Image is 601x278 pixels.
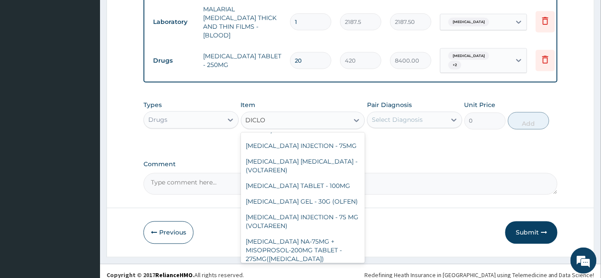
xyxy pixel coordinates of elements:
[372,116,423,124] div: Select Diagnosis
[464,101,496,110] label: Unit Price
[508,112,549,130] button: Add
[241,210,365,234] div: [MEDICAL_DATA] INJECTION - 75 MG (VOLTAREEN)
[144,161,558,168] label: Comment
[448,18,489,27] span: [MEDICAL_DATA]
[4,185,166,216] textarea: Type your message and hit 'Enter'
[448,52,489,60] span: [MEDICAL_DATA]
[149,53,199,69] td: Drugs
[241,138,365,154] div: [MEDICAL_DATA] INJECTION - 75MG
[16,44,35,65] img: d_794563401_company_1708531726252_794563401
[241,178,365,194] div: [MEDICAL_DATA] TABLET - 100MG
[241,234,365,267] div: [MEDICAL_DATA] NA-75MG + MISOPROSOL-200MG TABLET - 275MG([MEDICAL_DATA])
[149,14,199,30] td: Laboratory
[241,194,365,210] div: [MEDICAL_DATA] GEL - 30G (OLFEN)
[45,49,146,60] div: Chat with us now
[50,84,120,171] span: We're online!
[199,0,286,44] td: MALARIAL [MEDICAL_DATA] THICK AND THIN FILMS - [BLOOD]
[367,101,412,110] label: Pair Diagnosis
[448,61,461,70] span: + 2
[241,101,256,110] label: Item
[199,47,286,74] td: [MEDICAL_DATA] TABLET - 250MG
[148,116,167,124] div: Drugs
[241,154,365,178] div: [MEDICAL_DATA] [MEDICAL_DATA] - (VOLTAREEN)
[143,4,164,25] div: Minimize live chat window
[505,221,558,244] button: Submit
[144,221,194,244] button: Previous
[144,102,162,109] label: Types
